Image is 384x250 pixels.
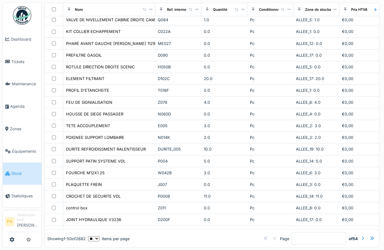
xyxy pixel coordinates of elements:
li: [PERSON_NAME] [17,213,39,231]
a: FV Gestionnaire local[PERSON_NAME] [5,213,39,232]
div: 0.0 [204,41,245,46]
span: ALLEE_17: 0.0 [296,53,322,58]
div: Z011 [158,205,199,211]
span: Dashboard [11,36,39,42]
span: ALLEE_5: 0.0 [296,65,320,69]
div: HOUSSE DE SIEGE PASSAGER [66,111,123,117]
div: 0.0 [204,217,245,223]
div: E005 [158,123,199,129]
div: N014K [158,135,199,140]
div: 1.0 [204,17,245,23]
span: ALLEE_17: 20.0 [296,76,324,81]
div: ROTULE DIRECTION DROITE SCENIC [66,64,135,70]
div: €0,00 [342,29,383,34]
div: €0,00 [342,170,383,176]
span: ALLEE_6: 3.0 [296,171,320,175]
div: N060D [158,111,199,117]
div: T018F [158,87,199,93]
div: items per page [88,236,130,241]
a: Équipements [3,140,41,163]
div: 10.0 [204,146,245,152]
div: Nom [75,7,83,12]
div: 0.0 [204,111,245,117]
div: P0008 [158,193,199,199]
span: ALLEE_8: 4.0 [296,100,320,105]
div: €0,00 [342,158,383,164]
div: Pc [250,170,291,176]
span: Équipements [12,148,39,154]
a: Dashboard [3,28,41,50]
div: Showing 1 - 50 of 2682 [47,236,86,241]
span: ALLEE_1: 0.0 [296,29,320,34]
span: ALLEE_17: 0.0 [296,217,322,222]
li: FV [5,217,14,226]
div: Pc [250,229,291,235]
div: KIT COLLIER ECHAPPEMENT [66,29,121,34]
div: D090 [158,52,199,58]
div: PLAQUETTE FREIN [66,182,102,187]
div: W042B [158,170,199,176]
div: 11.0 [204,193,245,199]
div: Pc [250,17,291,23]
div: €0,00 [342,123,383,129]
div: Pc [250,52,291,58]
div: T001F [158,229,199,235]
div: Pc [250,123,291,129]
span: ALLEE_8: 0.0 [296,206,320,210]
span: ALLEE_19: 10.0 [296,147,324,151]
div: 0.0 [204,205,245,211]
div: Pc [250,135,291,140]
div: 3.0 [204,123,245,129]
div: 5.0 [204,158,245,164]
div: 1.0 [204,229,245,235]
div: PHARE AVANT GAUCHE [PERSON_NAME] 1129 [66,41,155,46]
div: Page [280,236,289,241]
div: €0,00 [342,229,383,235]
span: Statistiques [11,193,39,199]
div: PROFIL D'ETANCHEITE [66,87,109,93]
span: ALLEE_12: 0.0 [296,41,322,46]
span: ALLEE_2: 3.0 [296,123,321,128]
div: DURITE_005 [158,146,199,152]
div: Pc [250,64,291,70]
div: €0,00 [342,76,383,82]
div: ME027 [158,41,199,46]
div: Pc [250,158,291,164]
div: 0.0 [204,52,245,58]
div: 4.0 [204,99,245,105]
div: €0,00 [342,217,383,223]
div: 0.0 [204,29,245,34]
span: Zones [10,126,39,132]
div: 0.0 [204,64,245,70]
div: P004 [158,158,199,164]
div: Gestionnaire local [17,213,39,222]
span: ALLEE_14: 5.0 [296,159,322,163]
span: Maintenance [12,81,39,87]
a: Zones [3,118,41,140]
div: H050B [158,64,199,70]
div: €0,00 [342,41,383,46]
div: DURITE REFROIDISSMENT RALENTISSEUR [66,146,146,152]
div: €0,00 [342,193,383,199]
span: ALLEE_14: 11.0 [296,194,323,199]
div: 0.0 [204,87,245,93]
img: Badge_color-CXgf-gQk.svg [13,6,31,25]
div: FOURCHE M12X1.25 [66,170,105,176]
div: €0,00 [342,99,383,105]
div: Pc [250,146,291,152]
div: €0,00 [342,135,383,140]
div: Ref. interne [167,7,186,12]
div: 0.0 [204,182,245,187]
strong: of 54 [349,236,358,241]
a: Stock [3,163,41,185]
div: POIGNEE SUPPORT LOMBAIRE [66,135,124,140]
div: Pc [250,41,291,46]
div: Zone de stockage [305,7,335,12]
a: Agenda [3,95,41,118]
span: ALLEE_2: 2.0 [296,135,321,140]
span: ALLEE_1: 0.0 [296,88,320,93]
a: Tickets [3,50,41,73]
div: €0,00 [342,111,383,117]
div: €0,00 [342,87,383,93]
div: ELEMENT FILTRANT [66,76,104,82]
